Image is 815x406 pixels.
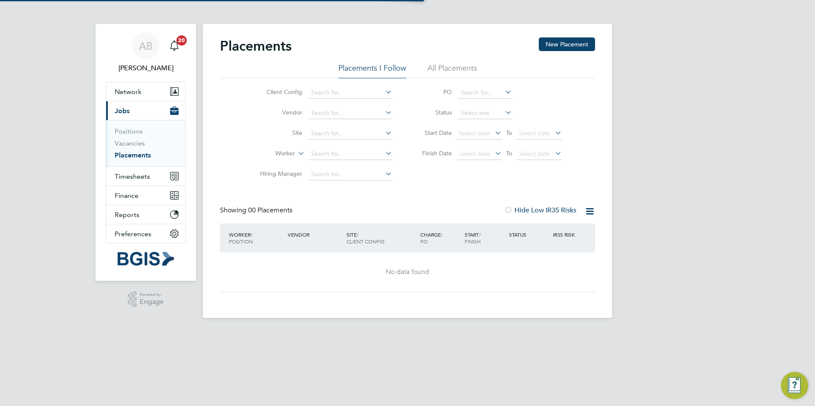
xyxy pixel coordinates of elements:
span: Select date [459,150,490,157]
a: Placements [115,151,151,159]
div: Status [507,227,551,242]
span: Powered by [140,291,164,298]
div: Showing [220,206,294,215]
label: Finish Date [413,149,452,157]
a: 20 [166,32,183,60]
img: bgis-logo-retina.png [118,252,174,266]
a: Powered byEngage [128,291,164,307]
input: Search for... [308,148,392,160]
label: Worker [246,149,295,158]
span: Network [115,88,142,96]
span: / Finish [465,231,481,245]
button: Engage Resource Center [781,372,808,399]
span: Engage [140,298,164,306]
span: Finance [115,192,139,200]
nav: Main navigation [95,24,196,281]
div: Charge [418,227,462,249]
span: Preferences [115,230,151,238]
span: Jobs [115,107,130,115]
span: Select date [459,129,490,137]
button: Network [106,82,185,101]
a: Positions [115,127,143,135]
div: Vendor [286,227,344,242]
div: Worker [227,227,286,249]
label: Vendor [253,109,302,116]
div: Site [344,227,418,249]
input: Search for... [308,169,392,180]
button: Preferences [106,224,185,243]
h2: Placements [220,37,292,54]
li: Placements I Follow [338,63,406,78]
span: / Client Config [347,231,384,245]
input: Select one [458,107,512,119]
button: New Placement [539,37,595,51]
span: Adam Bramley [106,63,186,73]
a: Go to home page [106,252,186,266]
div: No data found [228,268,587,277]
input: Search for... [458,87,512,99]
span: Timesheets [115,172,150,180]
span: / Position [229,231,253,245]
span: To [503,148,514,159]
input: Search for... [308,128,392,140]
span: Select date [519,150,550,157]
label: Start Date [413,129,452,137]
li: All Placements [428,63,477,78]
span: 00 Placements [248,206,292,214]
span: Reports [115,211,139,219]
label: Hiring Manager [253,170,302,177]
label: PO [413,88,452,96]
input: Search for... [308,107,392,119]
div: Jobs [106,120,185,166]
span: Select date [519,129,550,137]
span: To [503,127,514,138]
span: 20 [176,35,187,46]
label: Hide Low IR35 Risks [504,206,576,214]
label: Status [413,109,452,116]
button: Jobs [106,101,185,120]
a: AB[PERSON_NAME] [106,32,186,73]
button: Finance [106,186,185,205]
span: / PO [420,231,442,245]
button: Reports [106,205,185,224]
div: Start [462,227,507,249]
button: Timesheets [106,167,185,186]
div: IR35 Risk [551,227,580,242]
label: Site [253,129,302,137]
a: Vacancies [115,139,145,147]
span: AB [139,40,153,51]
label: Client Config [253,88,302,96]
input: Search for... [308,87,392,99]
